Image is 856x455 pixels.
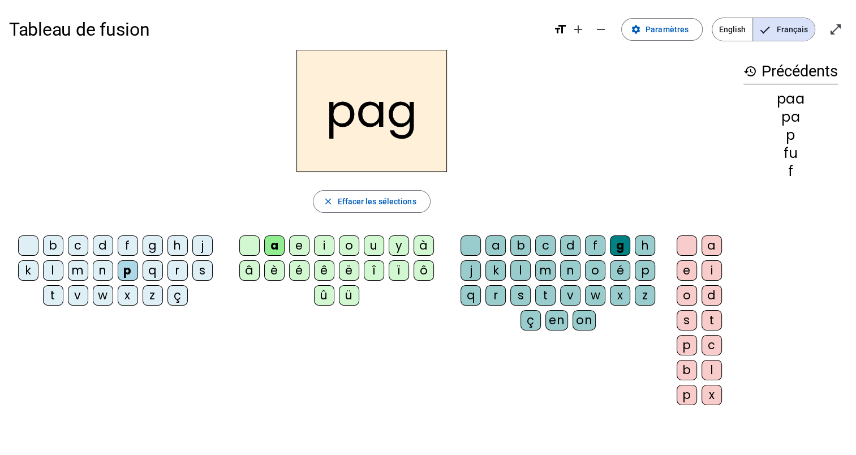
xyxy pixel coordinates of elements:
div: v [68,285,88,306]
div: o [585,260,605,281]
div: c [535,235,556,256]
div: pa [743,110,838,124]
div: o [677,285,697,306]
div: d [560,235,580,256]
div: x [702,385,722,405]
div: w [585,285,605,306]
div: g [143,235,163,256]
button: Diminuer la taille de la police [590,18,612,41]
div: e [289,235,309,256]
div: q [143,260,163,281]
div: s [677,310,697,330]
div: p [635,260,655,281]
div: s [192,260,213,281]
div: a [702,235,722,256]
div: v [560,285,580,306]
div: c [68,235,88,256]
div: paa [743,92,838,106]
div: o [339,235,359,256]
div: n [560,260,580,281]
div: t [702,310,722,330]
div: ë [339,260,359,281]
button: Effacer les sélections [313,190,430,213]
div: b [510,235,531,256]
div: é [289,260,309,281]
mat-icon: settings [631,24,641,35]
div: x [118,285,138,306]
div: on [573,310,596,330]
h3: Précédents [743,59,838,84]
div: i [314,235,334,256]
div: n [93,260,113,281]
div: s [510,285,531,306]
div: î [364,260,384,281]
div: k [485,260,506,281]
mat-button-toggle-group: Language selection [712,18,815,41]
div: i [702,260,722,281]
div: f [743,165,838,178]
div: ï [389,260,409,281]
div: ô [414,260,434,281]
div: e [677,260,697,281]
div: l [510,260,531,281]
span: English [712,18,752,41]
div: ê [314,260,334,281]
div: k [18,260,38,281]
div: é [610,260,630,281]
div: p [118,260,138,281]
div: z [635,285,655,306]
div: a [264,235,285,256]
div: f [585,235,605,256]
div: j [461,260,481,281]
div: y [389,235,409,256]
div: g [610,235,630,256]
div: è [264,260,285,281]
div: ü [339,285,359,306]
div: j [192,235,213,256]
div: p [677,335,697,355]
div: ç [167,285,188,306]
mat-icon: format_size [553,23,567,36]
span: Français [753,18,815,41]
div: b [677,360,697,380]
div: b [43,235,63,256]
div: q [461,285,481,306]
div: en [545,310,568,330]
div: r [167,260,188,281]
h2: pag [296,50,447,172]
mat-icon: open_in_full [829,23,842,36]
div: t [43,285,63,306]
div: ç [521,310,541,330]
div: l [702,360,722,380]
mat-icon: add [571,23,585,36]
mat-icon: remove [594,23,608,36]
div: u [364,235,384,256]
div: p [677,385,697,405]
div: â [239,260,260,281]
div: h [167,235,188,256]
div: m [535,260,556,281]
button: Augmenter la taille de la police [567,18,590,41]
h1: Tableau de fusion [9,11,544,48]
div: l [43,260,63,281]
div: w [93,285,113,306]
button: Entrer en plein écran [824,18,847,41]
div: z [143,285,163,306]
div: p [743,128,838,142]
div: à [414,235,434,256]
span: Effacer les sélections [337,195,416,208]
button: Paramètres [621,18,703,41]
div: fu [743,147,838,160]
div: c [702,335,722,355]
div: h [635,235,655,256]
div: r [485,285,506,306]
div: t [535,285,556,306]
div: d [93,235,113,256]
div: x [610,285,630,306]
span: Paramètres [646,23,689,36]
div: a [485,235,506,256]
mat-icon: history [743,65,757,78]
div: f [118,235,138,256]
div: m [68,260,88,281]
div: û [314,285,334,306]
